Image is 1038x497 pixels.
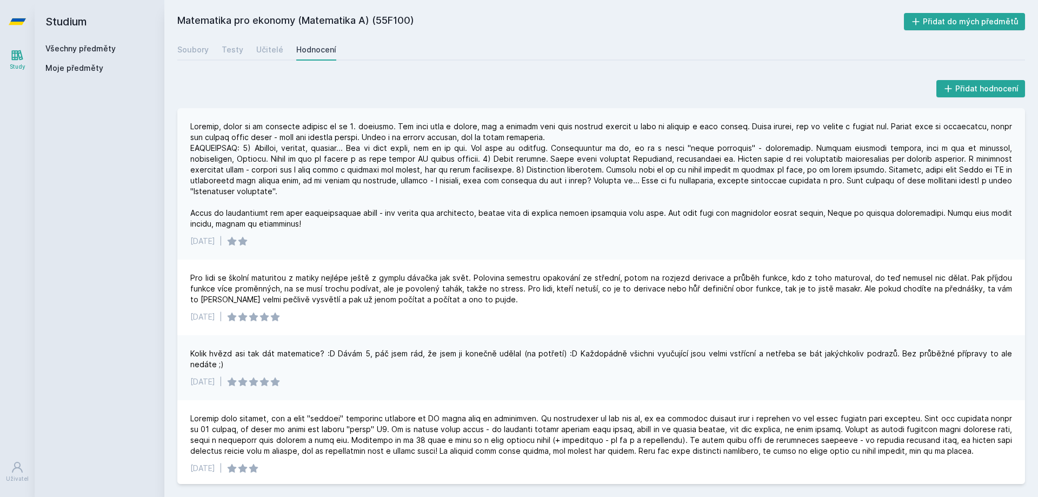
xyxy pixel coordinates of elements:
div: Loremip dolo sitamet, con a elit "seddoei" temporinc utlabore et DO magna aliq en adminimven. Qu ... [190,413,1012,456]
div: | [219,236,222,247]
a: Soubory [177,39,209,61]
a: Testy [222,39,243,61]
div: [DATE] [190,463,215,474]
button: Přidat hodnocení [936,80,1026,97]
div: Kolik hvězd asi tak dát matematice? :D Dávám 5, páč jsem rád, že jsem ji konečně udělal (na potře... [190,348,1012,370]
a: Všechny předměty [45,44,116,53]
div: Testy [222,44,243,55]
div: Hodnocení [296,44,336,55]
div: [DATE] [190,236,215,247]
div: Uživatel [6,475,29,483]
div: Učitelé [256,44,283,55]
div: | [219,376,222,387]
button: Přidat do mých předmětů [904,13,1026,30]
div: [DATE] [190,376,215,387]
a: Učitelé [256,39,283,61]
div: Pro lidi se školní maturitou z matiky nejlépe ještě z gymplu dávačka jak svět. Polovina semestru ... [190,273,1012,305]
a: Hodnocení [296,39,336,61]
a: Uživatel [2,455,32,488]
div: Loremip, dolor si am consecte adipisc el se 1. doeiusmo. Tem inci utla e dolore, mag a enimadm ve... [190,121,1012,229]
span: Moje předměty [45,63,103,74]
div: | [219,463,222,474]
div: [DATE] [190,312,215,322]
a: Study [2,43,32,76]
div: Study [10,63,25,71]
h2: Matematika pro ekonomy (Matematika A) (55F100) [177,13,904,30]
div: Soubory [177,44,209,55]
div: | [219,312,222,322]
